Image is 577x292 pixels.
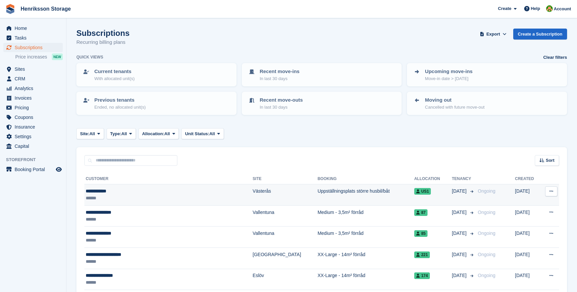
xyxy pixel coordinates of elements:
[15,165,54,174] span: Booking Portal
[3,33,63,43] a: menu
[76,29,130,38] h1: Subscriptions
[425,104,484,111] p: Cancelled with future move-out
[318,227,414,248] td: Medium - 3,5m² förråd
[6,156,66,163] span: Storefront
[318,174,414,184] th: Booking
[408,92,566,114] a: Moving out Cancelled with future move-out
[478,252,495,257] span: Ongoing
[414,272,430,279] span: 174
[515,269,540,290] td: [DATE]
[15,74,54,83] span: CRM
[76,128,104,139] button: Site: All
[209,131,215,137] span: All
[425,75,472,82] p: Move-in date > [DATE]
[15,142,54,151] span: Capital
[414,230,428,237] span: 85
[253,205,318,227] td: Vallentuna
[242,64,401,86] a: Recent move-ins In last 30 days
[84,174,253,184] th: Customer
[478,210,495,215] span: Ongoing
[253,247,318,269] td: [GEOGRAPHIC_DATA]
[76,39,130,46] p: Recurring billing plans
[142,131,164,137] span: Allocation:
[3,43,63,52] a: menu
[15,84,54,93] span: Analytics
[3,165,63,174] a: menu
[452,251,468,258] span: [DATE]
[425,68,472,75] p: Upcoming move-ins
[15,54,47,60] span: Price increases
[3,103,63,112] a: menu
[513,29,567,40] a: Create a Subscription
[52,53,63,60] div: NEW
[3,93,63,103] a: menu
[15,33,54,43] span: Tasks
[515,174,540,184] th: Created
[425,96,484,104] p: Moving out
[94,68,135,75] p: Current tenants
[15,64,54,74] span: Sites
[253,269,318,290] td: Eslöv
[414,209,428,216] span: 87
[546,157,554,164] span: Sort
[515,205,540,227] td: [DATE]
[452,188,468,195] span: [DATE]
[3,24,63,33] a: menu
[5,4,15,14] img: stora-icon-8386f47178a22dfd0bd8f6a31ec36ba5ce8667c1dd55bd0f319d3a0aa187defe.svg
[478,231,495,236] span: Ongoing
[253,227,318,248] td: Vallentuna
[452,272,468,279] span: [DATE]
[242,92,401,114] a: Recent move-outs In last 30 days
[531,5,540,12] span: Help
[260,68,300,75] p: Recent move-ins
[318,247,414,269] td: XX-Large - 14m² förråd
[107,128,136,139] button: Type: All
[260,75,300,82] p: In last 30 days
[515,227,540,248] td: [DATE]
[94,96,146,104] p: Previous tenants
[554,6,571,12] span: Account
[77,92,236,114] a: Previous tenants Ended, no allocated unit(s)
[15,24,54,33] span: Home
[80,131,89,137] span: Site:
[546,5,553,12] img: Mikael Holmström
[452,209,468,216] span: [DATE]
[77,64,236,86] a: Current tenants With allocated unit(s)
[15,122,54,132] span: Insurance
[94,75,135,82] p: With allocated unit(s)
[3,122,63,132] a: menu
[478,273,495,278] span: Ongoing
[89,131,95,137] span: All
[15,132,54,141] span: Settings
[414,174,452,184] th: Allocation
[260,96,303,104] p: Recent move-outs
[185,131,209,137] span: Unit Status:
[318,269,414,290] td: XX-Large - 14m² förråd
[318,184,414,206] td: Uppställningsplats större husbil/båt
[253,184,318,206] td: Västerås
[3,113,63,122] a: menu
[15,103,54,112] span: Pricing
[15,43,54,52] span: Subscriptions
[318,205,414,227] td: Medium - 3,5m² förråd
[3,74,63,83] a: menu
[452,174,475,184] th: Tenancy
[414,251,430,258] span: 221
[181,128,224,139] button: Unit Status: All
[110,131,122,137] span: Type:
[479,29,508,40] button: Export
[498,5,511,12] span: Create
[486,31,500,38] span: Export
[139,128,179,139] button: Allocation: All
[15,53,63,60] a: Price increases NEW
[515,184,540,206] td: [DATE]
[414,188,431,195] span: US1
[15,113,54,122] span: Coupons
[55,165,63,173] a: Preview store
[94,104,146,111] p: Ended, no allocated unit(s)
[15,93,54,103] span: Invoices
[3,64,63,74] a: menu
[164,131,170,137] span: All
[452,230,468,237] span: [DATE]
[253,174,318,184] th: Site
